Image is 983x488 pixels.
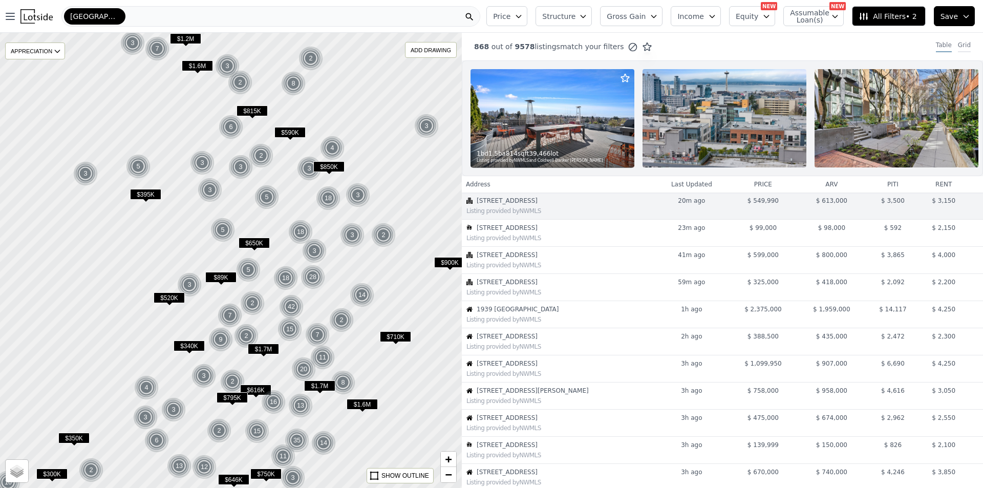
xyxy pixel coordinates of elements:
span: Structure [542,11,575,22]
span: $1.6M [347,399,378,410]
span: Price [493,11,510,22]
span: $ 4,250 [932,360,955,367]
span: $ 4,246 [881,469,905,476]
span: [STREET_ADDRESS] [477,441,654,449]
span: $616K [240,385,271,395]
span: [GEOGRAPHIC_DATA] [70,11,119,22]
span: $ 2,472 [881,333,905,340]
img: g1.png [301,265,326,289]
div: 3 [133,405,158,430]
span: $ 2,300 [932,333,955,340]
img: g1.png [288,393,313,418]
img: Manufactured Home [466,442,473,448]
div: 13 [167,454,191,478]
div: 2 [207,418,231,443]
span: $900K [434,257,465,268]
div: 5 [254,185,279,209]
th: piti [866,176,920,193]
img: g1.png [285,428,310,453]
span: $ 6,690 [881,360,905,367]
div: 28 [301,265,325,289]
div: 2 [249,143,273,168]
span: $ 2,150 [932,224,955,231]
div: $520K [154,292,185,307]
div: 4 [320,136,345,160]
th: Address [462,176,654,193]
img: g1.png [288,220,313,244]
span: $646K [218,474,249,485]
th: arv [797,176,866,193]
img: g1.png [273,266,298,290]
img: g1.png [316,186,341,210]
img: g1.png [161,397,186,422]
img: Property Photo 3 [815,69,978,167]
span: $ 99,000 [750,224,777,231]
div: 15 [277,317,302,342]
img: g1.png [228,155,253,179]
img: Condominium [466,252,473,258]
span: $350K [58,433,90,443]
div: $89K [205,272,237,287]
button: Gross Gain [600,6,663,26]
div: 2 [329,308,354,332]
span: 868 [474,43,489,51]
img: g1.png [126,154,151,179]
span: $ 475,000 [747,414,779,421]
span: $ 958,000 [816,387,847,394]
span: $ 4,616 [881,387,905,394]
span: Equity [736,11,758,22]
div: Listing provided by NWMLS [466,397,654,405]
img: House [466,333,473,340]
div: $340K [174,341,205,355]
div: 3 [414,114,439,138]
span: $ 3,500 [881,197,905,204]
span: $300K [36,469,68,479]
img: g1.png [145,36,170,61]
img: g1.png [291,357,316,381]
div: 3 [191,364,216,388]
span: $ 3,850 [932,469,955,476]
div: 5 [126,154,151,179]
time: 2025-09-24 20:42 [658,224,724,232]
span: 814 [506,150,518,158]
span: Assumable Loan(s) [790,9,823,24]
img: g1.png [207,418,232,443]
div: $650K [239,238,270,252]
img: g1.png [340,223,365,247]
div: 3 [198,178,222,202]
div: $300K [36,469,68,483]
div: 3 [120,31,145,55]
img: g1.png [134,375,159,400]
img: g1.png [310,345,335,370]
div: APPRECIATION [5,43,65,59]
span: $ 3,865 [881,251,905,259]
img: g1.png [191,364,217,388]
img: g1.png [219,115,244,139]
div: Listing provided by NWMLS [466,370,654,378]
div: 2 [298,46,323,71]
div: 3 [228,155,253,179]
img: House [466,306,473,312]
span: $ 2,962 [881,414,905,421]
div: 11 [310,345,335,370]
img: g1.png [311,431,336,455]
th: rent [920,176,968,193]
img: g1.png [371,223,396,247]
img: House [466,415,473,421]
img: g1.png [261,390,286,414]
span: $ 2,200 [932,279,955,286]
img: g1.png [208,327,233,352]
span: 1939 [GEOGRAPHIC_DATA] [477,305,654,313]
img: g1.png [331,370,356,395]
div: 3 [73,161,98,186]
span: $ 800,000 [816,251,847,259]
img: g1.png [279,294,304,319]
div: 14 [350,283,374,307]
span: $ 1,959,000 [813,306,850,313]
button: Equity [729,6,775,26]
div: $1.6M [347,399,378,414]
button: Income [671,6,721,26]
div: Table [936,41,952,52]
time: 2025-09-24 20:24 [658,251,724,259]
span: All Filters • 2 [859,11,916,22]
